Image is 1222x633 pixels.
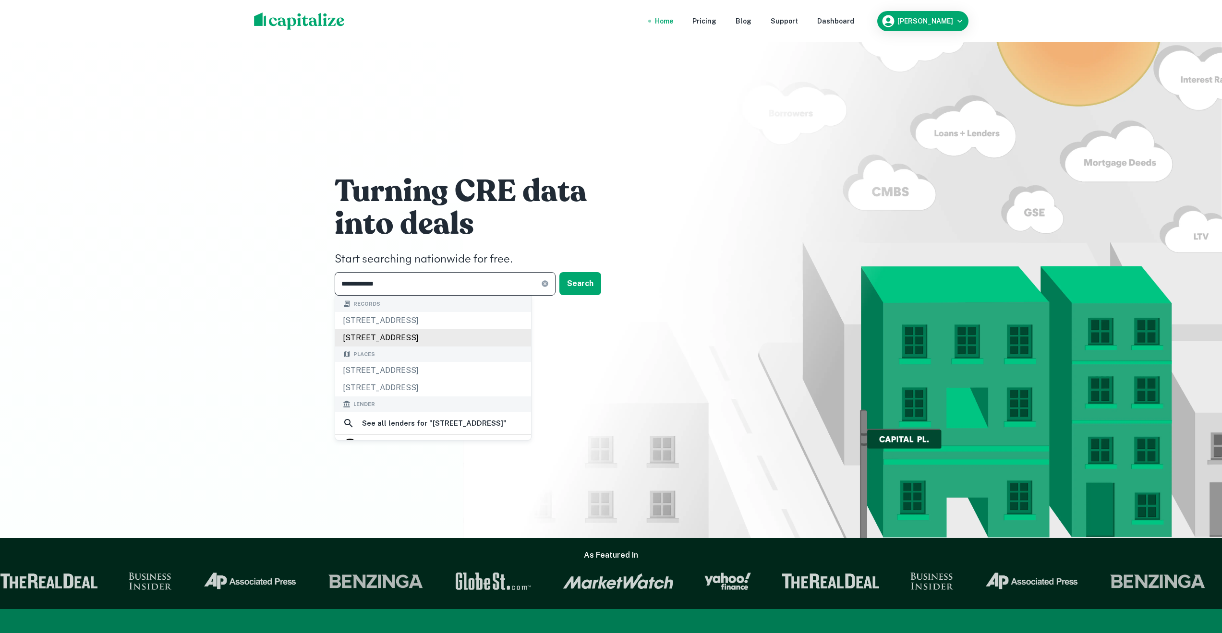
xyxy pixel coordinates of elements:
img: Benzinga [327,573,423,590]
img: Benzinga [1109,573,1205,590]
button: [PERSON_NAME] [877,11,968,31]
img: GlobeSt [453,573,531,590]
h1: Turning CRE data [335,172,623,211]
h1: into deals [335,205,623,243]
a: Blog [736,16,751,26]
h6: [PERSON_NAME] [897,18,953,24]
div: [STREET_ADDRESS] [335,362,531,379]
div: [STREET_ADDRESS] [335,329,531,346]
a: Support [771,16,798,26]
h4: Start searching nationwide for free. [335,251,623,268]
div: [STREET_ADDRESS] [335,379,531,396]
img: Business Insider [909,573,953,590]
a: Pricing [692,16,716,26]
img: Yahoo Finance [703,573,750,590]
img: Market Watch [562,573,673,589]
iframe: Chat Widget [1174,556,1222,602]
h6: See all lenders for " [STREET_ADDRESS] " [362,418,507,429]
img: capitalize-logo.png [254,12,345,30]
button: Search [559,272,601,295]
span: Places [353,350,375,358]
img: The Real Deal [781,573,879,589]
span: Lender [353,400,375,408]
a: Home [655,16,673,26]
h6: As Featured In [584,549,638,561]
div: [STREET_ADDRESS] [335,312,531,329]
img: Associated Press [983,573,1078,590]
img: Business Insider [128,573,171,590]
a: Dashboard [817,16,854,26]
span: Records [353,300,380,308]
div: west r [363,439,388,453]
a: west r [335,436,531,456]
img: Associated Press [202,573,296,590]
